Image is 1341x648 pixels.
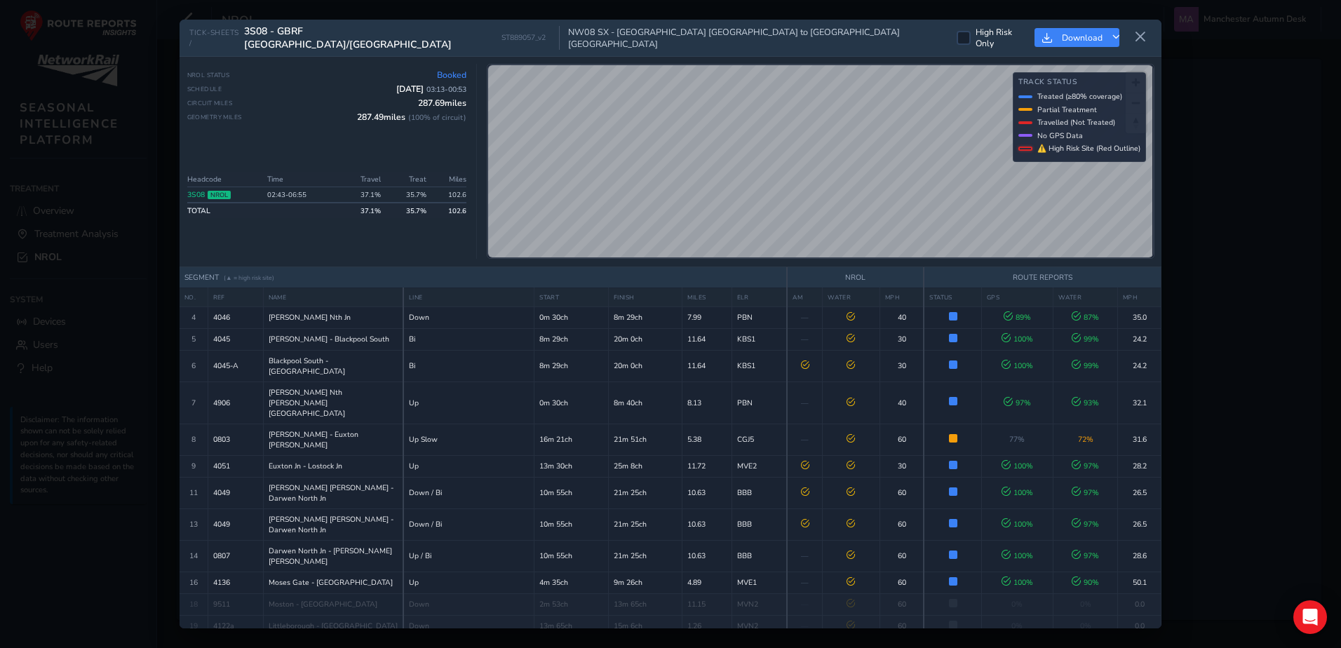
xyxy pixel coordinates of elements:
span: Blackpool South - [GEOGRAPHIC_DATA] [269,356,398,377]
span: Geometry Miles [187,113,242,121]
span: [PERSON_NAME] - Blackpool South [269,334,389,344]
th: WATER [1053,288,1118,306]
span: 100 % [1002,334,1033,344]
td: 0803 [208,424,263,455]
span: — [801,577,809,588]
td: 0.0 [1118,593,1161,615]
th: MPH [1118,288,1161,306]
span: 13 [189,519,198,529]
td: PBN [732,382,787,424]
td: 16m 21ch [534,424,609,455]
span: NROL [208,191,231,199]
td: 13m 30ch [534,455,609,477]
td: Up [403,382,534,424]
td: 60 [880,424,924,455]
span: Treated (≥80% coverage) [1037,91,1122,102]
span: 100 % [1002,519,1033,529]
span: 18 [189,599,198,609]
div: Open Intercom Messenger [1293,600,1327,634]
td: 60 [880,508,924,540]
span: Moses Gate - [GEOGRAPHIC_DATA] [269,577,393,588]
td: 60 [880,540,924,572]
td: MVE2 [732,455,787,477]
th: AM [787,288,822,306]
td: 102.6 [431,203,466,218]
span: 72 % [1078,434,1093,445]
td: 37.1 % [339,187,384,203]
td: 7.99 [682,306,732,328]
td: 35.7% [385,187,431,203]
th: STATUS [924,288,981,306]
th: NO. [180,288,208,306]
span: Schedule [187,85,222,93]
span: 16 [189,577,198,588]
td: 60 [880,477,924,508]
th: Travel [339,172,384,187]
span: Circuit Miles [187,99,233,107]
span: 0% [1080,599,1091,609]
td: 32.1 [1118,382,1161,424]
td: 4906 [208,382,263,424]
th: REF [208,288,263,306]
th: SEGMENT [180,267,787,288]
span: 100 % [1002,487,1033,498]
span: 9 [191,461,196,471]
th: Time [263,172,339,187]
span: 97 % [1072,461,1099,471]
th: MILES [682,288,732,306]
td: 4.89 [682,572,732,593]
span: — [801,551,809,561]
td: 5.38 [682,424,732,455]
td: 11.72 [682,455,732,477]
span: 7 [191,398,196,408]
td: Down / Bi [403,508,534,540]
td: 60 [880,593,924,615]
td: 10.63 [682,540,732,572]
th: LINE [403,288,534,306]
span: Euxton Jn - Lostock Jn [269,461,342,471]
span: [PERSON_NAME] [PERSON_NAME] - Darwen North Jn [269,514,398,535]
td: PBN [732,306,787,328]
td: 26.5 [1118,477,1161,508]
td: 11.64 [682,350,732,382]
span: Moston - [GEOGRAPHIC_DATA] [269,599,377,609]
span: — [801,398,809,408]
td: 9m 26ch [608,572,682,593]
td: 20m 0ch [608,350,682,382]
span: 99 % [1072,360,1099,371]
td: 10m 55ch [534,508,609,540]
td: 4051 [208,455,263,477]
td: KBS1 [732,328,787,350]
td: 8.13 [682,382,732,424]
span: 100 % [1002,551,1033,561]
span: [PERSON_NAME] Nth [PERSON_NAME][GEOGRAPHIC_DATA] [269,387,398,419]
th: MPH [880,288,924,306]
th: GPS [981,288,1053,306]
td: 8m 29ch [534,350,609,382]
span: NROL Status [187,71,230,79]
td: Down [403,593,534,615]
td: TOTAL [187,203,263,218]
h4: Track Status [1018,78,1140,87]
td: 21m 25ch [608,540,682,572]
th: NAME [263,288,403,306]
td: 8m 29ch [608,306,682,328]
td: 28.6 [1118,540,1161,572]
td: 10.63 [682,477,732,508]
td: 13m 65ch [608,593,682,615]
span: 8 [191,434,196,445]
td: Up [403,455,534,477]
span: 287.49 miles [357,112,466,123]
td: 4049 [208,508,263,540]
span: 77 % [1009,434,1025,445]
span: — [801,434,809,445]
span: 0% [1011,599,1023,609]
td: 8m 40ch [608,382,682,424]
span: 97 % [1072,519,1099,529]
th: Headcode [187,172,263,187]
th: FINISH [608,288,682,306]
span: 89 % [1004,312,1031,323]
td: 102.6 [431,187,466,203]
th: ELR [732,288,787,306]
td: 4m 35ch [534,572,609,593]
